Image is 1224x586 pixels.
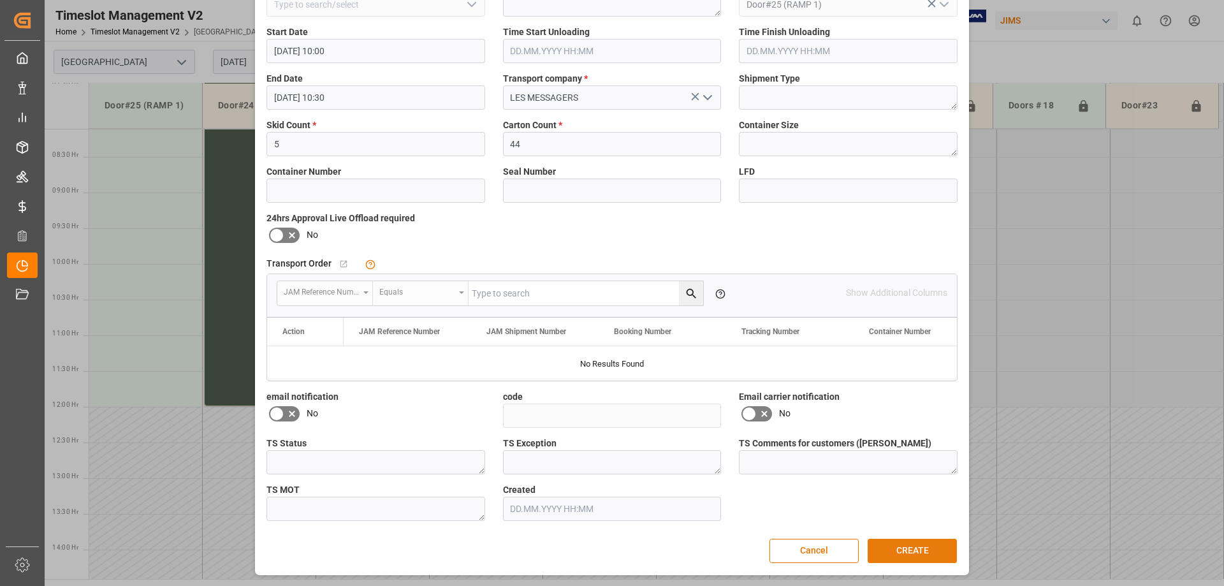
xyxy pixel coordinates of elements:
[359,327,440,336] span: JAM Reference Number
[266,257,331,270] span: Transport Order
[307,228,318,242] span: No
[697,88,717,108] button: open menu
[266,390,339,404] span: email notification
[739,437,931,450] span: TS Comments for customers ([PERSON_NAME])
[869,327,931,336] span: Container Number
[503,119,562,132] span: Carton Count
[266,39,485,63] input: DD.MM.YYYY HH:MM
[503,165,556,179] span: Seal Number
[739,390,840,404] span: Email carrier notification
[486,327,566,336] span: JAM Shipment Number
[266,483,300,497] span: TS MOT
[266,85,485,110] input: DD.MM.YYYY HH:MM
[868,539,957,563] button: CREATE
[266,72,303,85] span: End Date
[679,281,703,305] button: search button
[503,437,557,450] span: TS Exception
[503,483,535,497] span: Created
[739,165,755,179] span: LFD
[769,539,859,563] button: Cancel
[266,212,415,225] span: 24hrs Approval Live Offload required
[282,327,305,336] div: Action
[503,497,722,521] input: DD.MM.YYYY HH:MM
[266,119,316,132] span: Skid Count
[503,72,588,85] span: Transport company
[739,26,830,39] span: Time Finish Unloading
[739,39,958,63] input: DD.MM.YYYY HH:MM
[739,119,799,132] span: Container Size
[284,283,359,298] div: JAM Reference Number
[373,281,469,305] button: open menu
[503,390,523,404] span: code
[503,26,590,39] span: Time Start Unloading
[266,165,341,179] span: Container Number
[379,283,455,298] div: Equals
[307,407,318,420] span: No
[277,281,373,305] button: open menu
[266,437,307,450] span: TS Status
[614,327,671,336] span: Booking Number
[503,39,722,63] input: DD.MM.YYYY HH:MM
[469,281,703,305] input: Type to search
[779,407,790,420] span: No
[266,26,308,39] span: Start Date
[739,72,800,85] span: Shipment Type
[741,327,799,336] span: Tracking Number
